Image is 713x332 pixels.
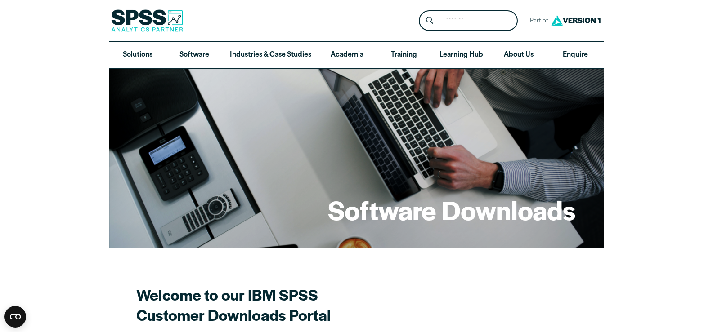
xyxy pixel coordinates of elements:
[547,42,604,68] a: Enquire
[109,42,166,68] a: Solutions
[426,17,433,24] svg: Search magnifying glass icon
[136,284,451,325] h2: Welcome to our IBM SPSS Customer Downloads Portal
[375,42,432,68] a: Training
[549,12,603,29] img: Version1 Logo
[111,9,183,32] img: SPSS Analytics Partner
[4,306,26,328] button: Open CMP widget
[419,10,518,31] form: Site Header Search Form
[223,42,318,68] a: Industries & Case Studies
[166,42,223,68] a: Software
[432,42,490,68] a: Learning Hub
[109,42,604,68] nav: Desktop version of site main menu
[525,15,549,28] span: Part of
[490,42,547,68] a: About Us
[328,192,575,227] h1: Software Downloads
[318,42,375,68] a: Academia
[421,13,438,29] button: Search magnifying glass icon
